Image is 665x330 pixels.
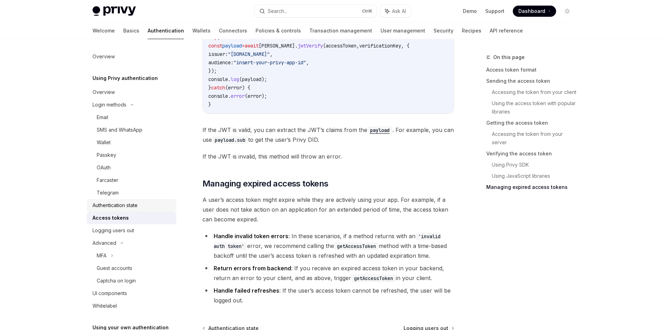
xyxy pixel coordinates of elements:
code: getAccessToken [351,274,396,282]
a: Basics [123,22,139,39]
a: Security [434,22,453,39]
div: Farcaster [97,176,118,184]
a: UI components [87,287,176,300]
span: ); [261,76,267,82]
a: Sending the access token [486,75,578,87]
a: Verifying the access token [486,148,578,159]
a: Logging users out [87,224,176,237]
a: OAuth [87,161,176,174]
span: . [295,43,298,49]
code: payload.sub [212,136,248,144]
button: Search...CtrlK [254,5,377,17]
span: await [245,43,259,49]
div: Whitelabel [93,302,117,310]
a: Demo [463,8,477,15]
span: { [217,34,220,41]
span: "insert-your-privy-app-id" [234,59,306,66]
div: Wallet [97,138,111,147]
a: Support [485,8,504,15]
div: Captcha on login [97,277,136,285]
span: payload [222,43,242,49]
span: error [228,85,242,91]
span: issuer: [208,51,228,57]
a: Overview [87,86,176,98]
button: Ask AI [380,5,411,17]
span: jwtVerify [298,43,323,49]
span: = [242,43,245,49]
div: Passkey [97,151,116,159]
a: Access token format [486,64,578,75]
span: error [231,93,245,99]
a: Policies & controls [256,22,301,39]
a: payload [367,126,392,133]
span: ( [225,85,228,91]
a: Accessing the token from your server [492,129,578,148]
span: , [270,51,273,57]
div: Search... [268,7,287,15]
div: Guest accounts [97,264,132,272]
span: ) { [242,85,250,91]
div: Email [97,113,108,122]
span: }); [208,68,217,74]
span: Managing expired access tokens [202,178,328,189]
span: const [208,43,222,49]
h5: Using Privy authentication [93,74,158,82]
a: Overview [87,50,176,63]
span: payload [242,76,261,82]
a: Wallets [192,22,210,39]
span: Dashboard [518,8,545,15]
a: Using JavaScript libraries [492,170,578,182]
a: Managing expired access tokens [486,182,578,193]
span: error [247,93,261,99]
button: Toggle dark mode [562,6,573,17]
div: Advanced [93,239,116,247]
code: 'invalid auth token' [214,233,441,250]
span: ( [323,43,326,49]
a: Telegram [87,186,176,199]
a: Recipes [462,22,481,39]
a: Passkey [87,149,176,161]
span: accessToken [326,43,356,49]
span: ( [245,93,247,99]
span: , [356,43,359,49]
a: SMS and WhatsApp [87,124,176,136]
span: try [208,34,217,41]
div: SMS and WhatsApp [97,126,142,134]
div: Login methods [93,101,126,109]
span: . [228,93,231,99]
li: : In these scenarios, if a method returns with an error, we recommend calling the method with a t... [202,231,454,261]
a: Transaction management [309,22,372,39]
span: On this page [493,53,525,61]
strong: Return errors from backend [214,265,291,272]
div: MFA [97,251,106,260]
span: If the JWT is valid, you can extract the JWT’s claims from the . For example, you can use to get ... [202,125,454,145]
span: console [208,93,228,99]
span: } [208,101,211,108]
a: Using Privy SDK [492,159,578,170]
a: Guest accounts [87,262,176,274]
a: User management [380,22,425,39]
span: console [208,76,228,82]
span: , [306,59,309,66]
span: verificationKey [359,43,401,49]
a: Captcha on login [87,274,176,287]
a: Whitelabel [87,300,176,312]
span: audience: [208,59,234,66]
li: : If the user’s access token cannot be refreshed, the user will be logged out. [202,286,454,305]
a: Wallet [87,136,176,149]
span: A user’s access token might expire while they are actively using your app. For example, if a user... [202,195,454,224]
span: catch [211,85,225,91]
span: [PERSON_NAME] [259,43,295,49]
a: Accessing the token from your client [492,87,578,98]
a: Farcaster [87,174,176,186]
a: Access tokens [87,212,176,224]
strong: Handle invalid token errors [214,233,288,240]
div: Access tokens [93,214,129,222]
a: Getting the access token [486,117,578,129]
div: Overview [93,88,115,96]
a: Dashboard [513,6,556,17]
div: UI components [93,289,127,298]
div: OAuth [97,163,111,172]
span: Ask AI [392,8,406,15]
span: log [231,76,239,82]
